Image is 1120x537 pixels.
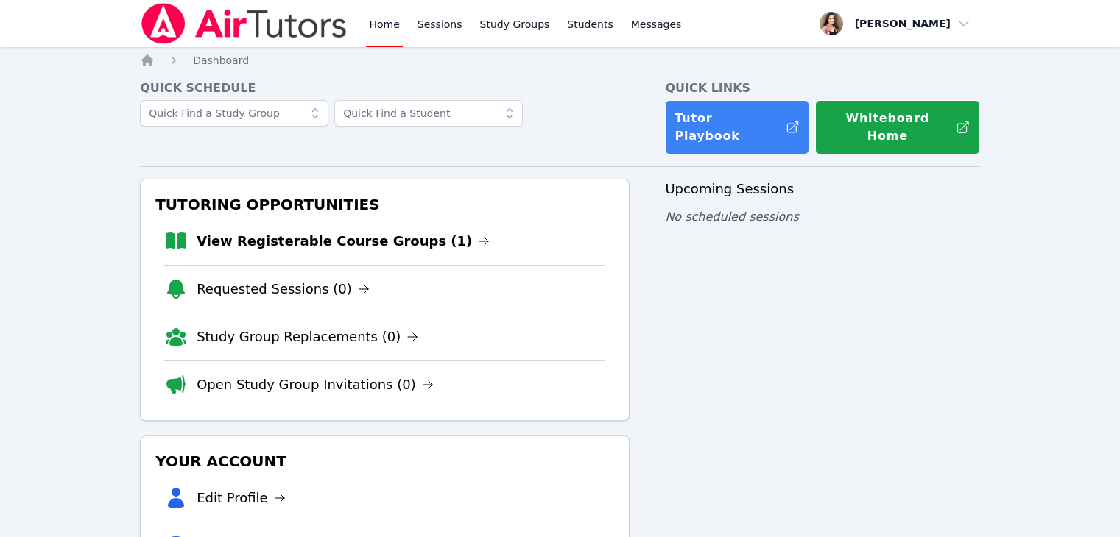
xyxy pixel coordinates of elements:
[334,100,523,127] input: Quick Find a Student
[197,279,370,299] a: Requested Sessions (0)
[193,54,249,66] span: Dashboard
[665,179,980,199] h3: Upcoming Sessions
[665,100,809,154] a: Tutor Playbook
[152,448,617,474] h3: Your Account
[140,79,630,97] h4: Quick Schedule
[665,210,798,224] span: No scheduled sessions
[631,17,682,32] span: Messages
[197,327,418,347] a: Study Group Replacements (0)
[152,191,617,218] h3: Tutoring Opportunities
[197,488,286,508] a: Edit Profile
[665,79,980,97] h4: Quick Links
[815,100,980,154] button: Whiteboard Home
[140,53,980,68] nav: Breadcrumb
[140,100,328,127] input: Quick Find a Study Group
[193,53,249,68] a: Dashboard
[197,374,434,395] a: Open Study Group Invitations (0)
[140,3,348,44] img: Air Tutors
[197,231,490,252] a: View Registerable Course Groups (1)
